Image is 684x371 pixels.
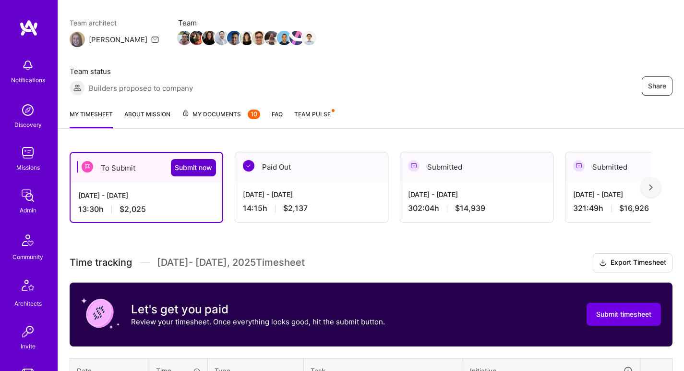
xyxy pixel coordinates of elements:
[11,75,45,85] div: Notifications
[243,189,380,199] div: [DATE] - [DATE]
[596,309,651,319] span: Submit timesheet
[240,30,253,46] a: Team Member Avatar
[20,205,36,215] div: Admin
[277,31,291,45] img: Team Member Avatar
[573,160,585,172] img: Submitted
[649,184,653,191] img: right
[18,322,37,341] img: Invite
[14,120,42,130] div: Discovery
[71,153,222,183] div: To Submit
[400,152,553,182] div: Submitted
[215,31,229,45] img: Team Member Avatar
[252,31,266,45] img: Team Member Avatar
[243,160,254,172] img: Paid Out
[619,203,649,213] span: $16,926
[283,203,308,213] span: $2,137
[70,18,159,28] span: Team architect
[120,204,146,214] span: $2,025
[151,36,159,43] i: icon Mail
[78,204,215,214] div: 13:30 h
[157,257,305,269] span: [DATE] - [DATE] , 2025 Timesheet
[131,317,385,327] p: Review your timesheet. Once everything looks good, hit the submit button.
[599,258,607,268] i: icon Download
[177,31,192,45] img: Team Member Avatar
[191,30,203,46] a: Team Member Avatar
[593,253,672,272] button: Export Timesheet
[178,30,191,46] a: Team Member Avatar
[455,203,485,213] span: $14,939
[21,341,36,351] div: Invite
[182,109,260,120] span: My Documents
[70,80,85,96] img: Builders proposed to company
[124,109,170,128] a: About Mission
[228,30,240,46] a: Team Member Avatar
[16,275,39,298] img: Architects
[19,19,38,37] img: logo
[178,18,315,28] span: Team
[290,30,303,46] a: Team Member Avatar
[81,294,120,333] img: coin
[303,30,315,46] a: Team Member Avatar
[18,56,37,75] img: bell
[278,30,290,46] a: Team Member Avatar
[131,302,385,317] h3: Let's get you paid
[16,162,40,173] div: Missions
[18,186,37,205] img: admin teamwork
[587,303,661,326] button: Submit timesheet
[294,111,331,118] span: Team Pulse
[408,160,420,172] img: Submitted
[235,152,388,182] div: Paid Out
[265,30,278,46] a: Team Member Avatar
[175,163,212,173] span: Submit now
[89,83,193,93] span: Builders proposed to company
[70,257,132,269] span: Time tracking
[18,143,37,162] img: teamwork
[16,229,39,252] img: Community
[289,31,304,45] img: Team Member Avatar
[190,31,204,45] img: Team Member Avatar
[272,109,283,128] a: FAQ
[240,31,254,45] img: Team Member Avatar
[302,31,316,45] img: Team Member Avatar
[70,66,193,76] span: Team status
[408,203,545,213] div: 302:04 h
[253,30,265,46] a: Team Member Avatar
[14,298,42,309] div: Architects
[264,31,279,45] img: Team Member Avatar
[82,161,93,173] img: To Submit
[182,109,260,128] a: My Documents10
[18,100,37,120] img: discovery
[243,203,380,213] div: 14:15 h
[202,31,216,45] img: Team Member Avatar
[216,30,228,46] a: Team Member Avatar
[648,81,666,91] span: Share
[12,252,43,262] div: Community
[248,110,260,119] div: 10
[294,109,334,128] a: Team Pulse
[642,76,672,96] button: Share
[408,189,545,199] div: [DATE] - [DATE]
[78,190,215,200] div: [DATE] - [DATE]
[70,32,85,47] img: Team Architect
[70,109,113,128] a: My timesheet
[227,31,241,45] img: Team Member Avatar
[171,159,216,176] button: Submit now
[203,30,216,46] a: Team Member Avatar
[89,35,147,45] div: [PERSON_NAME]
